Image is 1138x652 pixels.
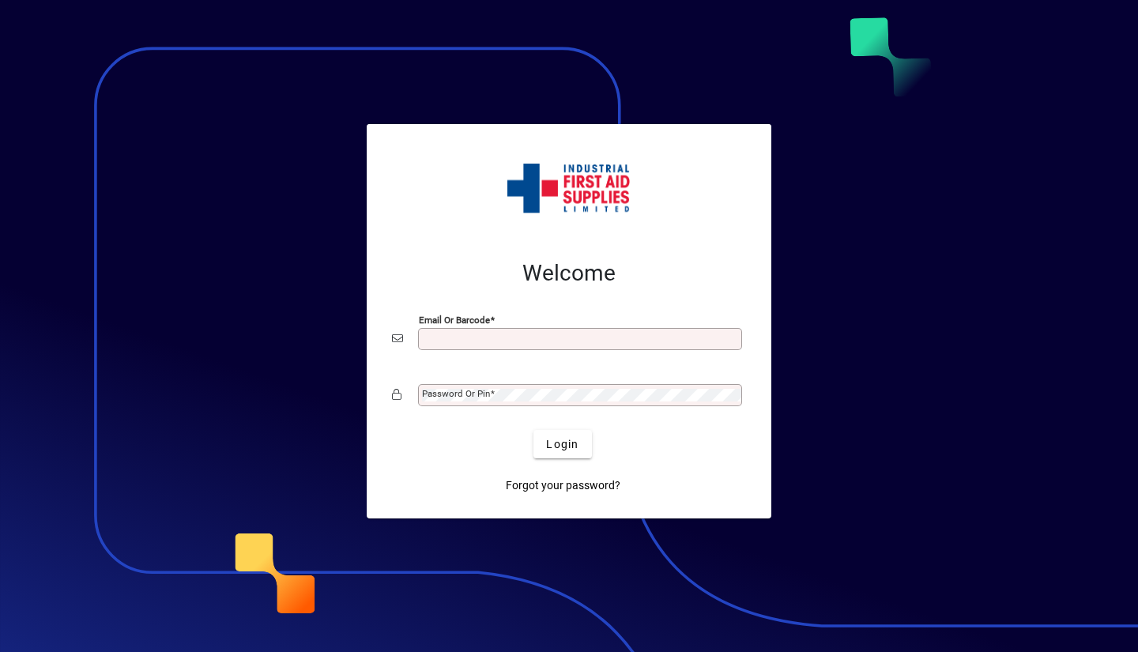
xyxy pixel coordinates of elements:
[546,436,578,453] span: Login
[419,315,490,326] mat-label: Email or Barcode
[499,471,627,499] a: Forgot your password?
[533,430,591,458] button: Login
[422,388,490,399] mat-label: Password or Pin
[392,260,746,287] h2: Welcome
[506,477,620,494] span: Forgot your password?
